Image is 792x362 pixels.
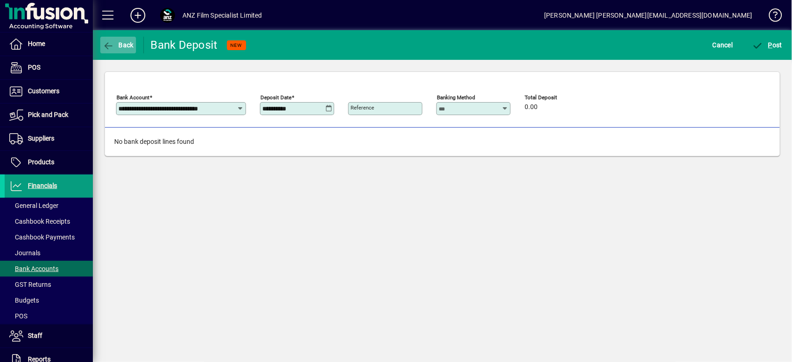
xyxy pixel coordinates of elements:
[710,37,735,53] button: Cancel
[105,128,780,156] div: No bank deposit lines found
[28,182,57,189] span: Financials
[5,292,93,308] a: Budgets
[5,103,93,127] a: Pick and Pack
[753,41,783,49] span: ost
[5,308,93,324] a: POS
[5,127,93,150] a: Suppliers
[5,261,93,277] a: Bank Accounts
[9,265,58,272] span: Bank Accounts
[9,297,39,304] span: Budgets
[9,202,58,209] span: General Ledger
[9,249,40,257] span: Journals
[28,111,68,118] span: Pick and Pack
[437,94,475,101] mat-label: Banking Method
[182,8,262,23] div: ANZ Film Specialist Limited
[28,135,54,142] span: Suppliers
[100,37,136,53] button: Back
[5,324,93,348] a: Staff
[768,41,773,49] span: P
[28,332,42,339] span: Staff
[28,87,59,95] span: Customers
[28,158,54,166] span: Products
[5,229,93,245] a: Cashbook Payments
[5,198,93,213] a: General Ledger
[123,7,153,24] button: Add
[5,80,93,103] a: Customers
[544,8,753,23] div: [PERSON_NAME] [PERSON_NAME][EMAIL_ADDRESS][DOMAIN_NAME]
[525,103,538,111] span: 0.00
[9,312,27,320] span: POS
[9,233,75,241] span: Cashbook Payments
[103,41,134,49] span: Back
[9,281,51,288] span: GST Returns
[153,7,182,24] button: Profile
[5,277,93,292] a: GST Returns
[713,38,733,52] span: Cancel
[9,218,70,225] span: Cashbook Receipts
[351,104,374,111] mat-label: Reference
[762,2,780,32] a: Knowledge Base
[750,37,785,53] button: Post
[260,94,292,101] mat-label: Deposit Date
[5,213,93,229] a: Cashbook Receipts
[117,94,149,101] mat-label: Bank Account
[28,64,40,71] span: POS
[93,37,144,53] app-page-header-button: Back
[5,32,93,56] a: Home
[5,245,93,261] a: Journals
[5,151,93,174] a: Products
[525,95,580,101] span: Total Deposit
[28,40,45,47] span: Home
[151,38,218,52] div: Bank Deposit
[5,56,93,79] a: POS
[231,42,242,48] span: NEW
